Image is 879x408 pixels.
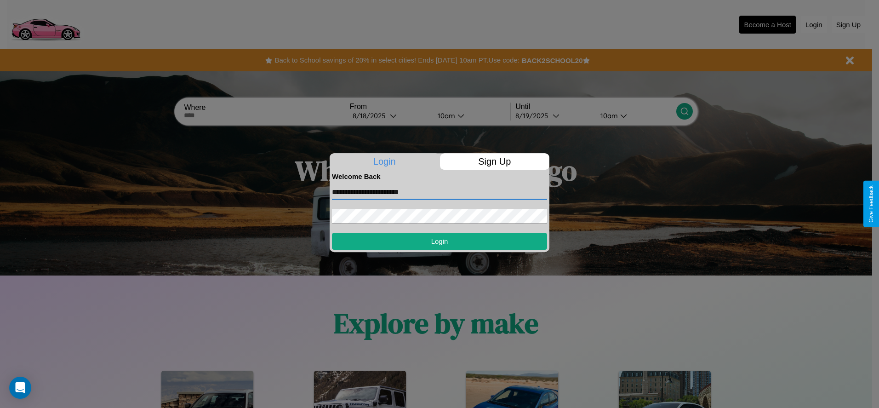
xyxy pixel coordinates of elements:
[9,377,31,399] div: Open Intercom Messenger
[332,172,547,180] h4: Welcome Back
[868,185,874,223] div: Give Feedback
[332,233,547,250] button: Login
[330,153,439,170] p: Login
[440,153,550,170] p: Sign Up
